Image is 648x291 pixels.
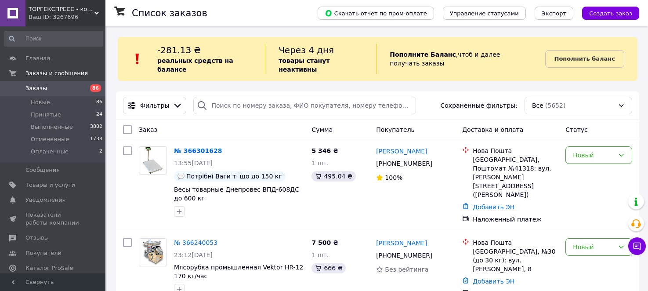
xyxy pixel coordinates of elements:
[157,57,233,73] b: реальных средств на балансе
[25,55,50,62] span: Главная
[31,111,61,119] span: Принятые
[29,13,105,21] div: Ваш ID: 3267696
[311,263,346,273] div: 666 ₴
[25,211,81,227] span: Показатели работы компании
[545,102,566,109] span: (5652)
[573,9,639,16] a: Создать заказ
[565,126,588,133] span: Статус
[139,146,167,175] a: Фото товару
[4,31,103,47] input: Поиск
[157,45,201,55] span: -281.13 ₴
[473,204,514,211] a: Добавить ЭН
[29,5,94,13] span: ТОРГЕКСПРЕСС - комплексное оснащение оборудованием магазинов,маркетов, складов, ресторанов,кафе.
[139,239,167,266] img: Фото товару
[376,239,427,247] a: [PERSON_NAME]
[177,173,185,180] img: :speech_balloon:
[174,186,299,202] a: Весы товарные Днепровес ВПД-608ДС до 600 кг
[385,174,402,181] span: 100%
[25,84,47,92] span: Заказы
[376,126,415,133] span: Покупатель
[96,98,102,106] span: 86
[174,160,213,167] span: 13:55[DATE]
[473,155,558,199] div: [GEOGRAPHIC_DATA], Поштомат №41318: вул. [PERSON_NAME][STREET_ADDRESS] ([PERSON_NAME])
[385,266,428,273] span: Без рейтинга
[473,247,558,273] div: [GEOGRAPHIC_DATA], №30 (до 30 кг): вул. [PERSON_NAME], 8
[535,7,573,20] button: Экспорт
[573,242,614,252] div: Новый
[628,237,646,255] button: Чат с покупателем
[90,84,101,92] span: 86
[31,123,73,131] span: Выполненные
[279,45,334,55] span: Через 4 дня
[25,69,88,77] span: Заказы и сообщения
[31,148,69,156] span: Оплаченные
[186,173,282,180] span: Потрібні Ваги ті що до 150 кг
[174,147,222,154] a: № 366301628
[96,111,102,119] span: 24
[554,55,615,62] b: Пополнить баланс
[318,7,434,20] button: Скачать отчет по пром-оплате
[582,7,639,20] button: Создать заказ
[174,251,213,258] span: 23:12[DATE]
[25,234,49,242] span: Отзывы
[390,51,456,58] b: Пополните Баланс
[311,171,355,182] div: 495.04 ₴
[311,239,338,246] span: 7 500 ₴
[90,135,102,143] span: 1738
[90,123,102,131] span: 3802
[473,146,558,155] div: Нова Пошта
[376,44,545,74] div: , чтоб и далее получать заказы
[31,98,50,106] span: Новые
[131,52,144,65] img: :exclamation:
[99,148,102,156] span: 2
[462,126,523,133] span: Доставка и оплата
[174,239,217,246] a: № 366240053
[376,147,427,156] a: [PERSON_NAME]
[25,196,65,204] span: Уведомления
[31,135,69,143] span: Отмененные
[132,8,207,18] h1: Список заказов
[532,101,543,110] span: Все
[25,181,75,189] span: Товары и услуги
[473,238,558,247] div: Нова Пошта
[376,160,432,167] span: [PHONE_NUMBER]
[473,278,514,285] a: Добавить ЭН
[450,10,519,17] span: Управление статусами
[311,147,338,154] span: 5 346 ₴
[441,101,518,110] span: Сохраненные фильтры:
[25,249,62,257] span: Покупатели
[311,251,329,258] span: 1 шт.
[589,10,632,17] span: Создать заказ
[311,126,333,133] span: Сумма
[139,126,157,133] span: Заказ
[473,215,558,224] div: Наложенный платеж
[139,238,167,266] a: Фото товару
[193,97,416,114] input: Поиск по номеру заказа, ФИО покупателя, номеру телефона, Email, номеру накладной
[443,7,526,20] button: Управление статусами
[325,9,427,17] span: Скачать отчет по пром-оплате
[573,150,614,160] div: Новый
[174,264,303,280] a: Мясорубка промышленная Vektor HR-12 170 кг/час
[542,10,566,17] span: Экспорт
[311,160,329,167] span: 1 шт.
[25,166,60,174] span: Сообщения
[140,101,169,110] span: Фильтры
[279,57,329,73] b: товары станут неактивны
[143,147,163,174] img: Фото товару
[545,50,624,68] a: Пополнить баланс
[25,264,73,272] span: Каталог ProSale
[376,252,432,259] span: [PHONE_NUMBER]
